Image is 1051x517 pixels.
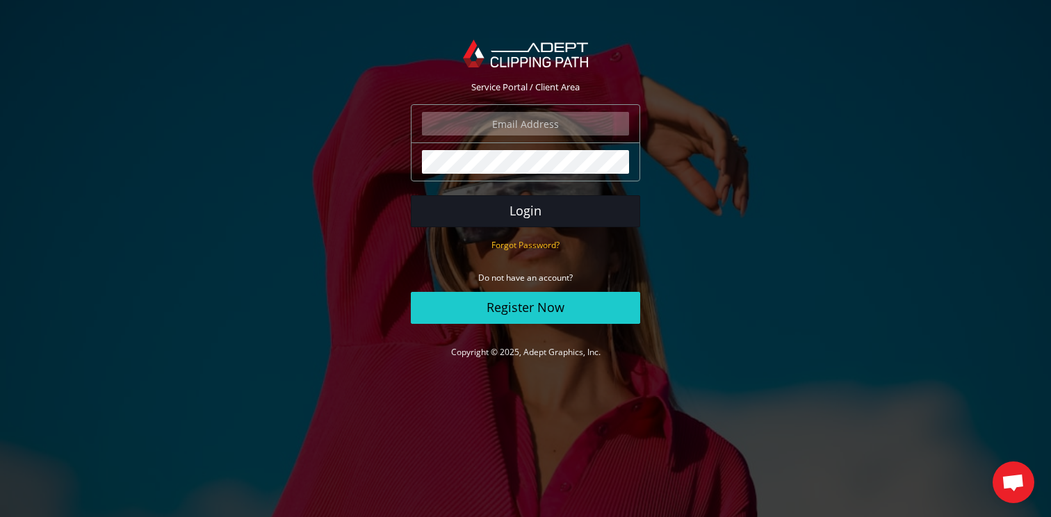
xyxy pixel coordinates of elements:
a: Åben chat [993,461,1034,503]
img: Adept Graphics [463,40,587,67]
a: Register Now [411,292,640,324]
button: Login [411,195,640,227]
small: Do not have an account? [478,272,573,284]
input: Email Address [422,112,629,136]
a: Copyright © 2025, Adept Graphics, Inc. [451,346,601,358]
span: Service Portal / Client Area [471,81,580,93]
a: Forgot Password? [491,238,560,251]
